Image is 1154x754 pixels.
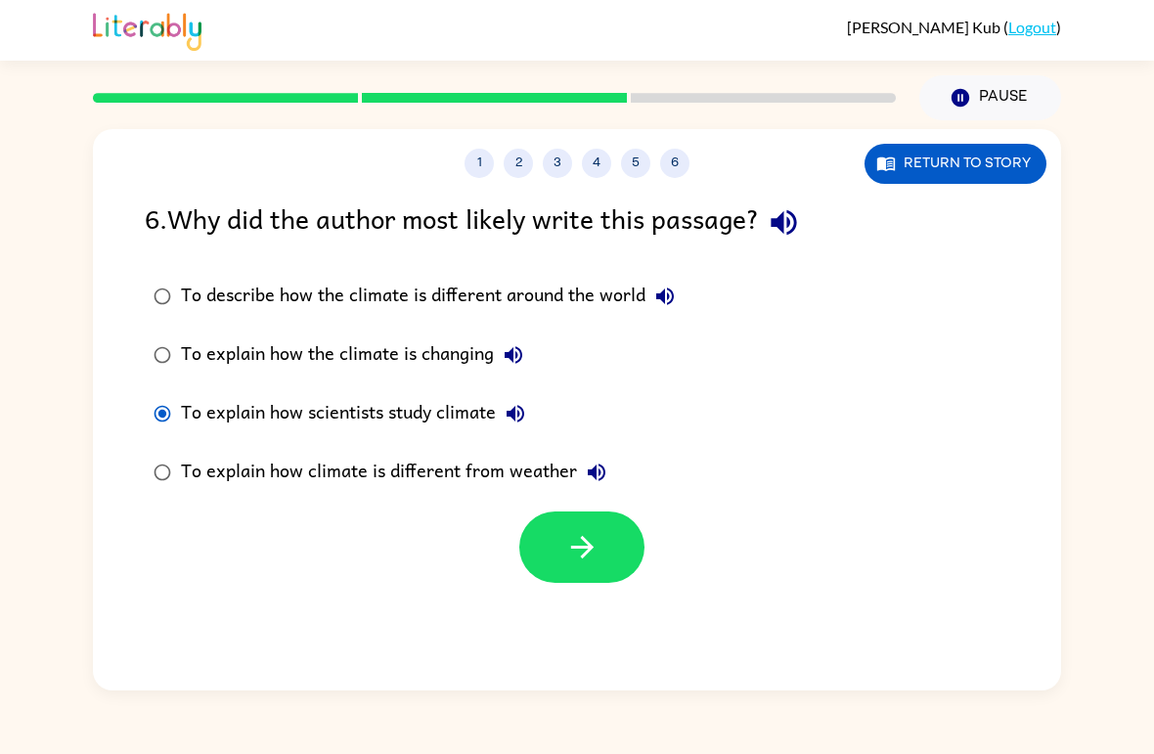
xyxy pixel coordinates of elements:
div: ( ) [847,18,1061,36]
button: To explain how scientists study climate [496,394,535,433]
button: To explain how the climate is changing [494,335,533,375]
div: To describe how the climate is different around the world [181,277,685,316]
div: To explain how scientists study climate [181,394,535,433]
button: 1 [465,149,494,178]
button: 5 [621,149,650,178]
a: Logout [1008,18,1056,36]
img: Literably [93,8,201,51]
button: To explain how climate is different from weather [577,453,616,492]
button: 2 [504,149,533,178]
button: Return to story [865,144,1046,184]
button: Pause [919,75,1061,120]
div: To explain how climate is different from weather [181,453,616,492]
button: 3 [543,149,572,178]
div: To explain how the climate is changing [181,335,533,375]
button: 6 [660,149,689,178]
div: 6 . Why did the author most likely write this passage? [145,198,1009,247]
button: To describe how the climate is different around the world [645,277,685,316]
span: [PERSON_NAME] Kub [847,18,1003,36]
button: 4 [582,149,611,178]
